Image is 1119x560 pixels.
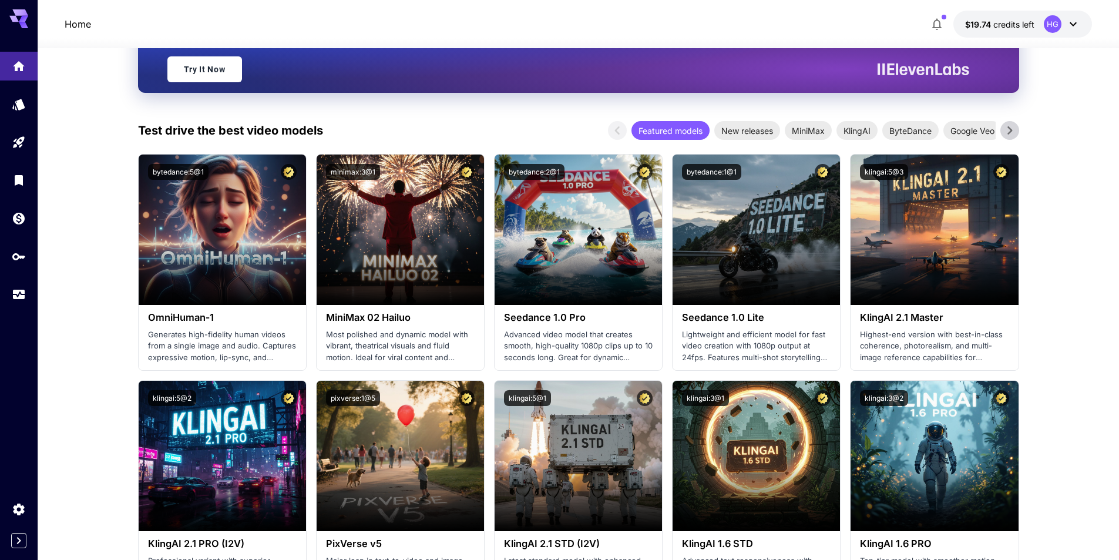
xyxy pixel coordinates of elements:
[953,11,1092,38] button: $19.7373HG
[815,390,831,406] button: Certified Model – Vetted for best performance and includes a commercial license.
[836,121,878,140] div: KlingAI
[504,390,551,406] button: klingai:5@1
[65,17,91,31] nav: breadcrumb
[148,329,297,364] p: Generates high-fidelity human videos from a single image and audio. Captures expressive motion, l...
[12,55,26,70] div: Home
[631,125,710,137] span: Featured models
[943,125,1002,137] span: Google Veo
[860,164,908,180] button: klingai:5@3
[326,312,475,323] h3: MiniMax 02 Hailuo
[167,56,242,82] a: Try It Now
[714,125,780,137] span: New releases
[281,390,297,406] button: Certified Model – Vetted for best performance and includes a commercial license.
[65,17,91,31] a: Home
[148,312,297,323] h3: OmniHuman‑1
[673,381,840,531] img: alt
[495,381,662,531] img: alt
[882,121,939,140] div: ByteDance
[12,287,26,302] div: Usage
[785,121,832,140] div: MiniMax
[12,502,26,517] div: Settings
[860,329,1009,364] p: Highest-end version with best-in-class coherence, photorealism, and multi-image reference capabil...
[139,155,306,305] img: alt
[860,538,1009,549] h3: KlingAI 1.6 PRO
[12,207,26,222] div: Wallet
[504,329,653,364] p: Advanced video model that creates smooth, high-quality 1080p clips up to 10 seconds long. Great f...
[326,329,475,364] p: Most polished and dynamic model with vibrant, theatrical visuals and fluid motion. Ideal for vira...
[12,246,26,260] div: API Keys
[11,533,26,548] button: Expand sidebar
[993,164,1009,180] button: Certified Model – Vetted for best performance and includes a commercial license.
[1044,15,1061,33] div: HG
[459,390,475,406] button: Certified Model – Vetted for best performance and includes a commercial license.
[459,164,475,180] button: Certified Model – Vetted for best performance and includes a commercial license.
[504,164,564,180] button: bytedance:2@1
[836,125,878,137] span: KlingAI
[682,538,831,549] h3: KlingAI 1.6 STD
[682,390,729,406] button: klingai:3@1
[860,312,1009,323] h3: KlingAI 2.1 Master
[714,121,780,140] div: New releases
[12,131,26,146] div: Playground
[815,164,831,180] button: Certified Model – Vetted for best performance and includes a commercial license.
[882,125,939,137] span: ByteDance
[326,538,475,549] h3: PixVerse v5
[682,312,831,323] h3: Seedance 1.0 Lite
[851,155,1018,305] img: alt
[504,538,653,549] h3: KlingAI 2.1 STD (I2V)
[139,381,306,531] img: alt
[993,390,1009,406] button: Certified Model – Vetted for best performance and includes a commercial license.
[326,164,380,180] button: minimax:3@1
[148,164,209,180] button: bytedance:5@1
[317,381,484,531] img: alt
[281,164,297,180] button: Certified Model – Vetted for best performance and includes a commercial license.
[943,121,1002,140] div: Google Veo
[993,19,1034,29] span: credits left
[504,312,653,323] h3: Seedance 1.0 Pro
[317,155,484,305] img: alt
[637,390,653,406] button: Certified Model – Vetted for best performance and includes a commercial license.
[12,173,26,187] div: Library
[682,329,831,364] p: Lightweight and efficient model for fast video creation with 1080p output at 24fps. Features mult...
[785,125,832,137] span: MiniMax
[138,122,323,139] p: Test drive the best video models
[326,390,380,406] button: pixverse:1@5
[682,164,741,180] button: bytedance:1@1
[631,121,710,140] div: Featured models
[12,93,26,108] div: Models
[495,155,662,305] img: alt
[148,390,196,406] button: klingai:5@2
[965,18,1034,31] div: $19.7373
[965,19,993,29] span: $19.74
[851,381,1018,531] img: alt
[148,538,297,549] h3: KlingAI 2.1 PRO (I2V)
[637,164,653,180] button: Certified Model – Vetted for best performance and includes a commercial license.
[860,390,908,406] button: klingai:3@2
[673,155,840,305] img: alt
